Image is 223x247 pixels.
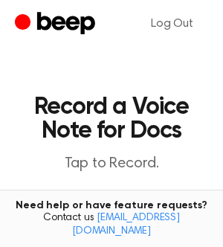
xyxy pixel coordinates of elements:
[15,10,99,39] a: Beep
[136,6,208,42] a: Log Out
[27,155,196,173] p: Tap to Record.
[9,212,214,238] span: Contact us
[72,213,180,237] a: [EMAIL_ADDRESS][DOMAIN_NAME]
[27,95,196,143] h1: Record a Voice Note for Docs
